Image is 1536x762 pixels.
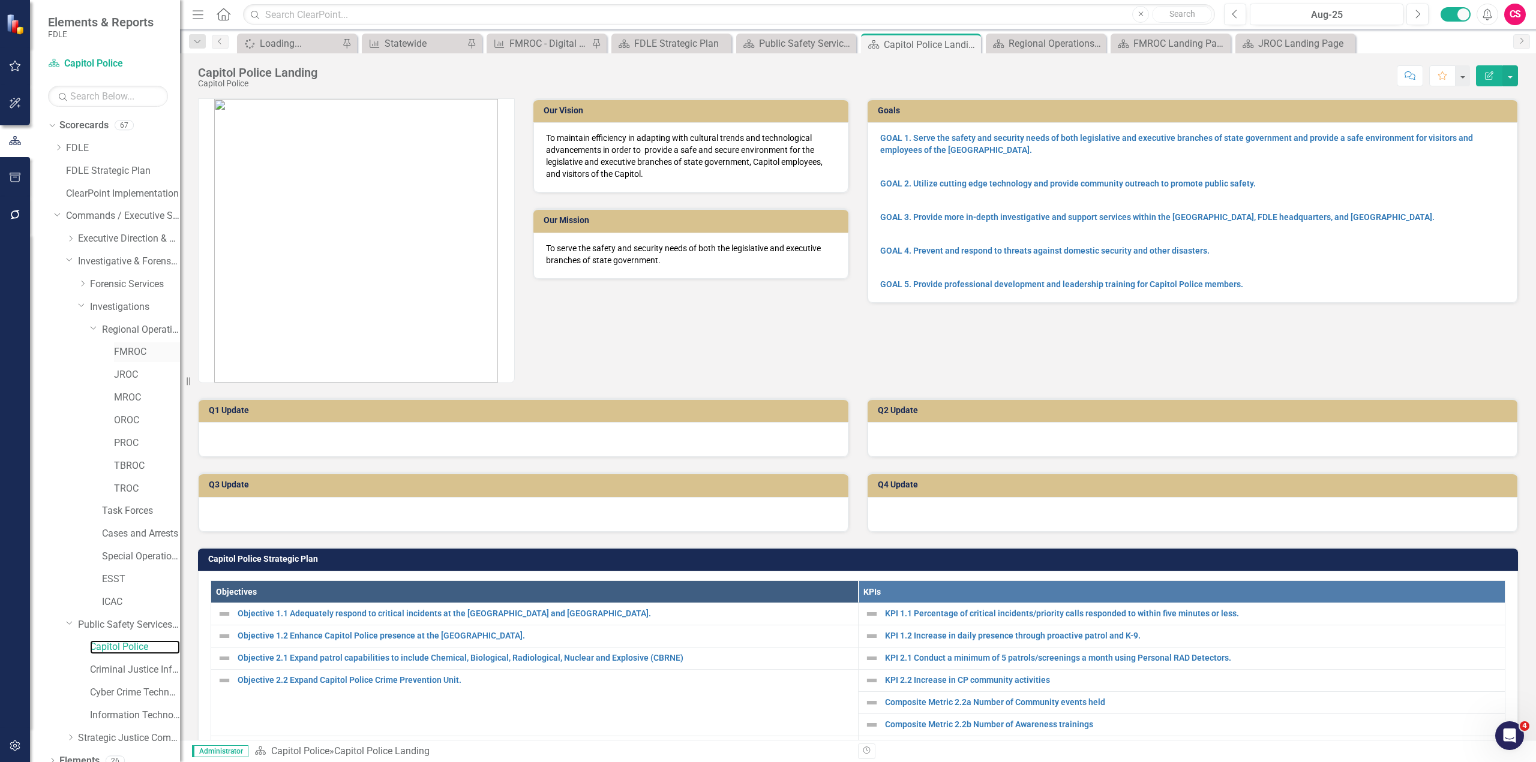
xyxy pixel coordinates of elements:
[880,133,1473,155] a: GOAL 1. Serve the safety and security needs of both legislative and executive branches of state g...
[885,631,1499,640] a: KPI 1.2 Increase in daily presence through proactive patrol and K-9.
[102,527,180,541] a: Cases and Arrests
[217,673,232,688] img: Not Defined
[48,86,168,107] input: Search Below...
[6,14,27,35] img: ClearPoint Strategy
[1009,36,1103,51] div: Regional Operations Center Default
[114,459,180,473] a: TBROC
[90,709,180,722] a: Information Technology Services
[102,595,180,609] a: ICAC
[211,603,859,625] td: Double-Click to Edit Right Click for Context Menu
[114,414,180,427] a: OROC
[1254,8,1399,22] div: Aug-25
[90,278,180,291] a: Forensic Services
[102,550,180,564] a: Special Operations Team
[365,36,464,51] a: Statewide
[614,36,728,51] a: FDLE Strategic Plan
[114,345,180,359] a: FMROC
[989,36,1103,51] a: Regional Operations Center Default
[858,692,1505,714] td: Double-Click to Edit Right Click for Context Menu
[217,651,232,665] img: Not Defined
[211,736,859,758] td: Double-Click to Edit Right Click for Context Menu
[90,640,180,654] a: Capitol Police
[90,300,180,314] a: Investigations
[66,187,180,201] a: ClearPoint Implementation
[90,686,180,700] a: Cyber Crime Technology & Telecommunications
[878,106,1511,115] h3: Goals
[885,653,1499,662] a: KPI 2.1 Conduct a minimum of 5 patrols/screenings a month using Personal RAD Detectors.
[865,673,879,688] img: Not Defined
[192,745,248,757] span: Administrator
[90,663,180,677] a: Criminal Justice Information Services
[214,99,498,382] img: mceclip0%20v5.png
[48,15,154,29] span: Elements & Reports
[78,255,180,269] a: Investigative & Forensic Services Command
[885,676,1499,685] a: KPI 2.2 Increase in CP community activities
[1114,36,1228,51] a: FMROC Landing Page
[238,653,852,662] a: Objective 2.1 Expand patrol capabilities to include Chemical, Biological, Radiological, Nuclear a...
[858,736,1505,758] td: Double-Click to Edit Right Click for Context Menu
[240,36,339,51] a: Loading...
[198,79,317,88] div: Capitol Police
[546,242,836,266] p: To serve the safety and security needs of both the legislative and executive branches of state go...
[254,745,849,758] div: »
[217,629,232,643] img: Not Defined
[102,573,180,586] a: ESST
[59,119,109,132] a: Scorecards
[48,57,168,71] a: Capitol Police
[885,698,1499,707] a: Composite Metric 2.2a Number of Community events held
[1169,9,1195,19] span: Search
[759,36,853,51] div: Public Safety Services Command
[198,66,317,79] div: Capitol Police Landing
[880,246,1210,255] a: GOAL 4. Prevent and respond to threats against domestic security and other disasters.
[858,714,1505,736] td: Double-Click to Edit Right Click for Context Menu
[509,36,589,51] div: FMROC - Digital Forensics
[78,731,180,745] a: Strategic Justice Command
[238,631,852,640] a: Objective 1.2 Enhance Capitol Police presence at the [GEOGRAPHIC_DATA].
[880,279,1243,289] a: GOAL 5. Provide professional development and leadership training for Capitol Police members.
[243,4,1215,25] input: Search ClearPoint...
[865,718,879,732] img: Not Defined
[1495,721,1524,750] iframe: Intercom live chat
[634,36,728,51] div: FDLE Strategic Plan
[880,179,1256,188] a: GOAL 2. Utilize cutting edge technology and provide community outreach to promote public safety.
[544,216,843,225] h3: Our Mission
[238,609,852,618] a: Objective 1.1 Adequately respond to critical incidents at the [GEOGRAPHIC_DATA] and [GEOGRAPHIC_D...
[114,436,180,450] a: PROC
[385,36,464,51] div: Statewide
[885,609,1499,618] a: KPI 1.1 Percentage of critical incidents/priority calls responded to within five minutes or less.
[1258,36,1352,51] div: JROC Landing Page
[102,323,180,337] a: Regional Operations Centers
[114,482,180,496] a: TROC
[217,607,232,621] img: Not Defined
[260,36,339,51] div: Loading...
[884,37,978,52] div: Capitol Police Landing
[211,625,859,647] td: Double-Click to Edit Right Click for Context Menu
[211,647,859,670] td: Double-Click to Edit Right Click for Context Menu
[865,607,879,621] img: Not Defined
[544,106,843,115] h3: Our Vision
[865,629,879,643] img: Not Defined
[880,212,1435,222] a: GOAL 3. Provide more in-depth investigative and support services within the [GEOGRAPHIC_DATA], FD...
[885,720,1499,729] a: Composite Metric 2.2b Number of Awareness trainings
[102,504,180,518] a: Task Forces
[334,745,430,757] div: Capitol Police Landing
[858,625,1505,647] td: Double-Click to Edit Right Click for Context Menu
[238,676,852,685] a: Objective 2.2 Expand Capitol Police Crime Prevention Unit.
[66,141,180,155] a: FDLE
[1520,721,1529,731] span: 4
[1238,36,1352,51] a: JROC Landing Page
[209,480,842,489] h3: Q3 Update
[209,406,842,415] h3: Q1 Update
[114,368,180,382] a: JROC
[78,232,180,246] a: Executive Direction & Business Support
[48,29,154,39] small: FDLE
[739,36,853,51] a: Public Safety Services Command
[208,555,1512,564] h3: Capitol Police Strategic Plan
[114,391,180,405] a: MROC
[211,670,859,736] td: Double-Click to Edit Right Click for Context Menu
[878,406,1511,415] h3: Q2 Update
[1504,4,1526,25] button: CS
[858,670,1505,692] td: Double-Click to Edit Right Click for Context Menu
[1152,6,1212,23] button: Search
